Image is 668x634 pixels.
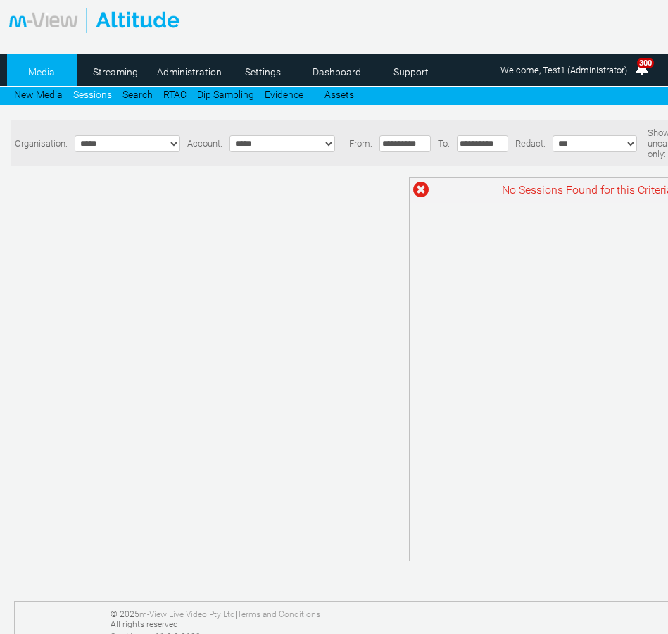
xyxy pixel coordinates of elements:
a: New Media [14,89,63,100]
a: Support [377,61,445,82]
a: Terms and Conditions [237,609,320,619]
a: Dip Sampling [197,89,254,100]
a: Assets [324,89,354,100]
a: Streaming [81,61,149,82]
td: Organisation: [11,120,71,166]
td: To: [434,120,453,166]
a: RTAC [163,89,187,100]
a: Dashboard [303,61,371,82]
img: bell25.png [634,59,650,76]
a: Search [122,89,153,100]
td: From: [346,120,376,166]
a: m-View Live Video Pty Ltd [139,609,235,619]
td: Redact: [512,120,549,166]
a: Media [7,61,75,82]
a: Sessions [73,89,112,100]
span: Welcome, Test1 (Administrator) [500,65,627,75]
span: 300 [637,58,654,68]
td: Account: [184,120,226,166]
a: Administration [155,61,223,82]
a: Settings [229,61,297,82]
a: Evidence [265,89,303,100]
